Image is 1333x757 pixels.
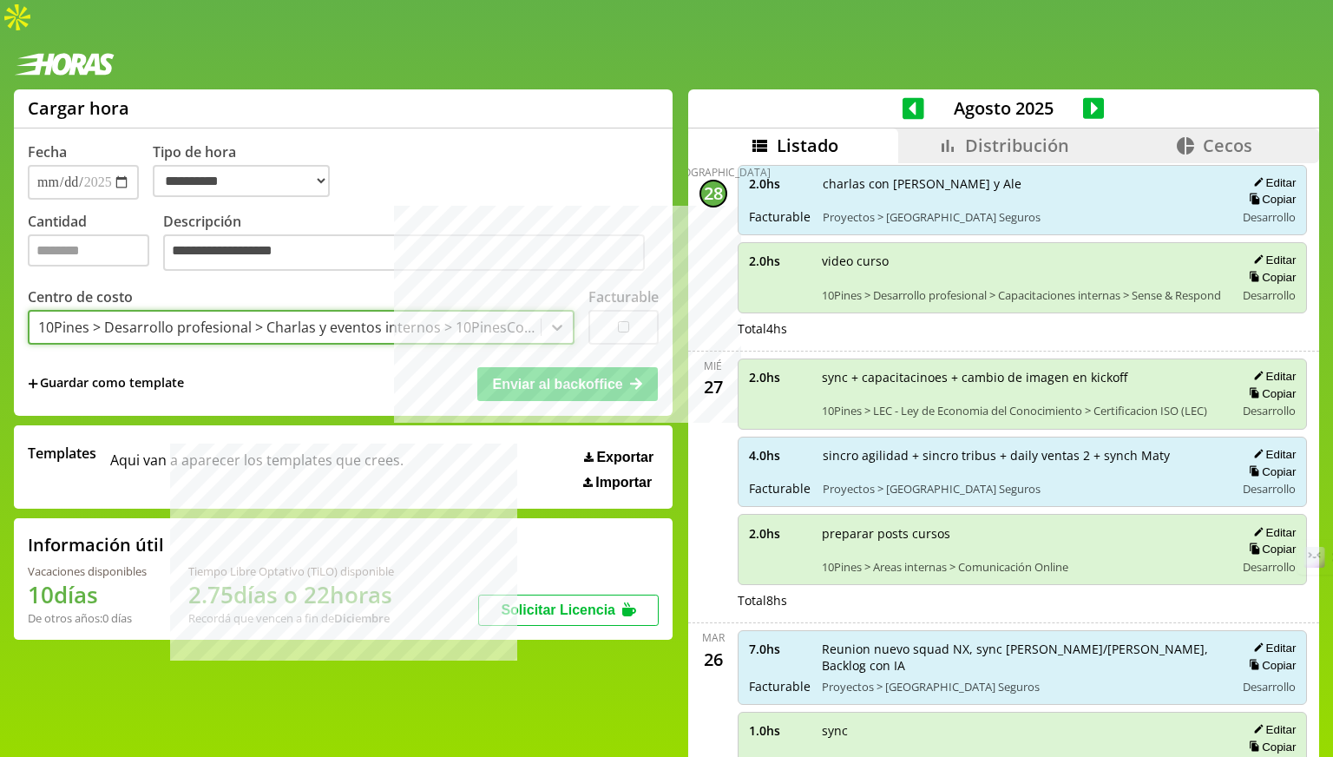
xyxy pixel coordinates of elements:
span: Desarrollo [1243,287,1296,303]
span: Listado [777,134,838,157]
span: Desarrollo [1243,679,1296,694]
button: Copiar [1244,270,1296,285]
span: sincro agilidad + sincro tribus + daily ventas 2 + synch Maty [823,447,1224,464]
label: Descripción [163,212,659,275]
span: video curso [822,253,1224,269]
span: Desarrollo [1243,403,1296,418]
span: Proyectos > [GEOGRAPHIC_DATA] Seguros [823,481,1224,497]
h2: Información útil [28,533,164,556]
div: Total 4 hs [738,320,1308,337]
div: 10Pines > Desarrollo profesional > Charlas y eventos internos > 10PinesConf 2025 > Horas de la co... [38,318,542,337]
span: 2.0 hs [749,175,811,192]
button: Editar [1248,369,1296,384]
span: Desarrollo [1243,559,1296,575]
span: 7.0 hs [749,641,810,657]
span: Cecos [1203,134,1252,157]
span: 2.0 hs [749,525,810,542]
div: De otros años: 0 días [28,610,147,626]
span: Facturable [749,208,811,225]
img: logotipo [14,53,115,76]
span: 10Pines > LEC - Ley de Economia del Conocimiento > Certificacion ISO (LEC) [822,403,1224,418]
label: Fecha [28,142,67,161]
span: Facturable [749,678,810,694]
div: [DEMOGRAPHIC_DATA] [656,165,771,180]
div: mié [704,359,722,373]
span: Exportar [596,450,653,465]
button: Editar [1248,641,1296,655]
span: 2.0 hs [749,369,810,385]
span: Facturable [749,480,811,497]
span: Aqui van a aparecer los templates que crees. [110,444,404,490]
div: Tiempo Libre Optativo (TiLO) disponible [188,563,394,579]
h1: 2.75 días o 22 horas [188,579,394,610]
div: Vacaciones disponibles [28,563,147,579]
select: Tipo de hora [153,165,330,197]
div: 28 [699,180,727,207]
span: Solicitar Licencia [501,602,615,617]
div: 27 [699,373,727,401]
label: Tipo de hora [153,142,344,200]
div: Recordá que vencen a fin de [188,610,394,626]
input: Cantidad [28,234,149,267]
span: Desarrollo [1243,481,1296,497]
span: Proyectos > [GEOGRAPHIC_DATA] Seguros [822,679,1224,694]
label: Cantidad [28,212,163,275]
span: sync + capacitacinoes + cambio de imagen en kickoff [822,369,1224,385]
span: preparar posts cursos [822,525,1224,542]
button: Exportar [579,449,659,466]
span: Enviar al backoffice [492,377,622,392]
span: 1.0 hs [749,722,810,739]
span: Agosto 2025 [924,96,1083,120]
button: Copiar [1244,740,1296,754]
span: 2.0 hs [749,253,810,269]
div: Total 8 hs [738,592,1308,609]
button: Copiar [1244,658,1296,673]
span: Desarrollo [1243,209,1296,225]
b: Diciembre [334,610,390,626]
button: Copiar [1244,386,1296,401]
span: 4.0 hs [749,447,811,464]
span: 10Pines > Areas internas > Comunicación Online [822,559,1224,575]
span: Templates [28,444,96,463]
button: Enviar al backoffice [477,367,658,400]
span: Proyectos > [GEOGRAPHIC_DATA] Seguros [823,209,1224,225]
label: Centro de costo [28,287,133,306]
span: 10Pines > Desarrollo profesional > Capacitaciones internas > Sense & Respond [822,287,1224,303]
span: +Guardar como template [28,374,184,393]
button: Editar [1248,175,1296,190]
h1: Cargar hora [28,96,129,120]
button: Editar [1248,722,1296,737]
button: Copiar [1244,542,1296,556]
span: Importar [595,475,652,490]
span: Reunion nuevo squad NX, sync [PERSON_NAME]/[PERSON_NAME], Backlog con IA [822,641,1224,674]
button: Solicitar Licencia [478,595,659,626]
button: Editar [1248,253,1296,267]
span: Distribución [965,134,1069,157]
div: 26 [699,645,727,673]
span: charlas con [PERSON_NAME] y Ale [823,175,1224,192]
div: mar [702,630,725,645]
textarea: Descripción [163,234,645,271]
button: Copiar [1244,464,1296,479]
button: Copiar [1244,192,1296,207]
button: Editar [1248,525,1296,540]
label: Facturable [588,287,659,306]
span: sync [822,722,1224,739]
button: Editar [1248,447,1296,462]
span: + [28,374,38,393]
h1: 10 días [28,579,147,610]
